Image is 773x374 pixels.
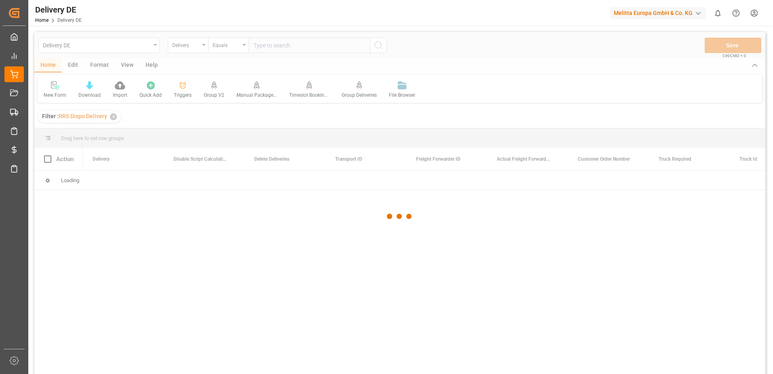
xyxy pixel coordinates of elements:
div: Melitta Europa GmbH & Co. KG [610,7,705,19]
button: show 0 new notifications [709,4,727,22]
button: Help Center [727,4,745,22]
a: Home [35,17,49,23]
button: Melitta Europa GmbH & Co. KG [610,5,709,21]
div: Delivery DE [35,4,82,16]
